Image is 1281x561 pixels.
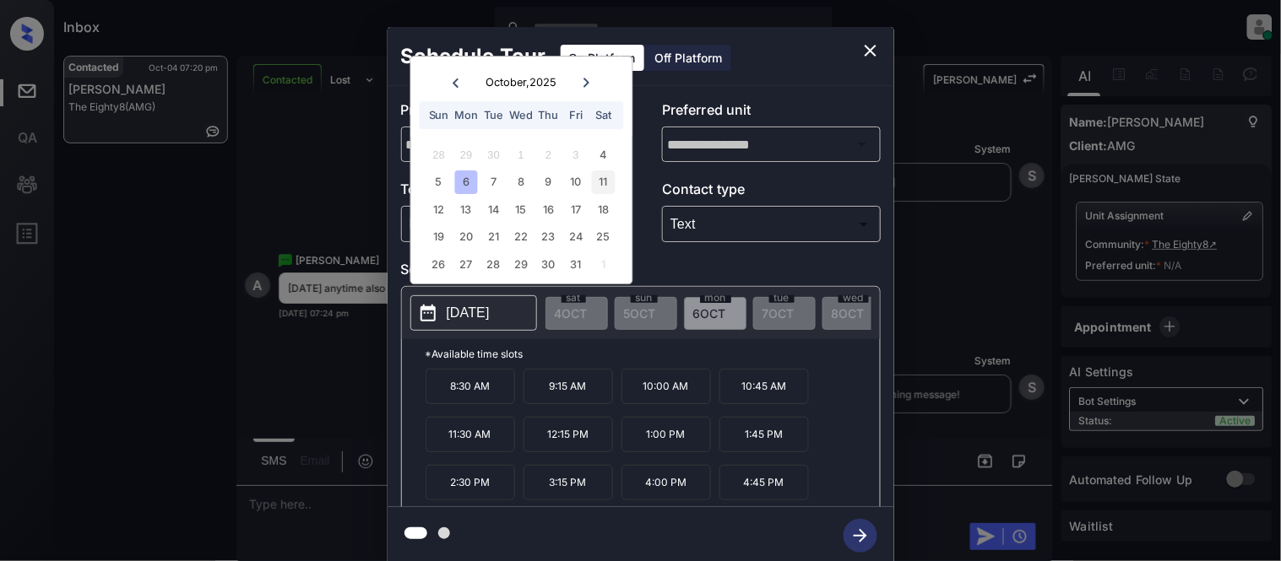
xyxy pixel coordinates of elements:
[455,143,478,166] div: Not available Monday, September 29th, 2025
[510,143,533,166] div: Not available Wednesday, October 1st, 2025
[565,198,588,221] div: Choose Friday, October 17th, 2025
[524,465,613,500] p: 3:15 PM
[565,171,588,194] div: Choose Friday, October 10th, 2025
[510,198,533,221] div: Choose Wednesday, October 15th, 2025
[719,417,809,452] p: 1:45 PM
[482,104,505,127] div: Tue
[719,369,809,404] p: 10:45 AM
[401,100,620,127] p: Preferred community
[426,417,515,452] p: 11:30 AM
[524,417,613,452] p: 12:15 PM
[622,369,711,404] p: 10:00 AM
[510,226,533,249] div: Choose Wednesday, October 22nd, 2025
[455,253,478,276] div: Choose Monday, October 27th, 2025
[666,210,877,238] div: Text
[447,303,490,323] p: [DATE]
[427,171,450,194] div: Choose Sunday, October 5th, 2025
[482,226,505,249] div: Choose Tuesday, October 21st, 2025
[427,104,450,127] div: Sun
[482,171,505,194] div: Choose Tuesday, October 7th, 2025
[510,253,533,276] div: Choose Wednesday, October 29th, 2025
[565,253,588,276] div: Choose Friday, October 31st, 2025
[388,27,560,86] h2: Schedule Tour
[719,465,809,500] p: 4:45 PM
[592,226,615,249] div: Choose Saturday, October 25th, 2025
[401,179,620,206] p: Tour type
[537,253,560,276] div: Choose Thursday, October 30th, 2025
[410,295,537,331] button: [DATE]
[622,417,711,452] p: 1:00 PM
[662,179,881,206] p: Contact type
[510,104,533,127] div: Wed
[455,104,478,127] div: Mon
[592,198,615,221] div: Choose Saturday, October 18th, 2025
[592,171,615,194] div: Choose Saturday, October 11th, 2025
[537,143,560,166] div: Not available Thursday, October 2nd, 2025
[455,226,478,249] div: Choose Monday, October 20th, 2025
[524,369,613,404] p: 9:15 AM
[561,45,644,71] div: On Platform
[427,226,450,249] div: Choose Sunday, October 19th, 2025
[427,253,450,276] div: Choose Sunday, October 26th, 2025
[426,465,515,500] p: 2:30 PM
[592,104,615,127] div: Sat
[537,104,560,127] div: Thu
[426,339,880,369] p: *Available time slots
[622,465,711,500] p: 4:00 PM
[455,171,478,194] div: Choose Monday, October 6th, 2025
[405,210,616,238] div: In Person
[482,143,505,166] div: Not available Tuesday, September 30th, 2025
[565,226,588,249] div: Choose Friday, October 24th, 2025
[510,171,533,194] div: Choose Wednesday, October 8th, 2025
[592,253,615,276] div: Choose Saturday, November 1st, 2025
[426,369,515,404] p: 8:30 AM
[455,198,478,221] div: Choose Monday, October 13th, 2025
[854,34,887,67] button: close
[565,143,588,166] div: Not available Friday, October 3rd, 2025
[427,143,450,166] div: Not available Sunday, September 28th, 2025
[537,171,560,194] div: Choose Thursday, October 9th, 2025
[482,198,505,221] div: Choose Tuesday, October 14th, 2025
[482,253,505,276] div: Choose Tuesday, October 28th, 2025
[662,100,881,127] p: Preferred unit
[401,259,881,286] p: Select slot
[592,143,615,166] div: Choose Saturday, October 4th, 2025
[537,226,560,249] div: Choose Thursday, October 23rd, 2025
[416,141,627,278] div: month 2025-10
[427,198,450,221] div: Choose Sunday, October 12th, 2025
[486,76,556,89] div: October , 2025
[647,45,731,71] div: Off Platform
[537,198,560,221] div: Choose Thursday, October 16th, 2025
[565,104,588,127] div: Fri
